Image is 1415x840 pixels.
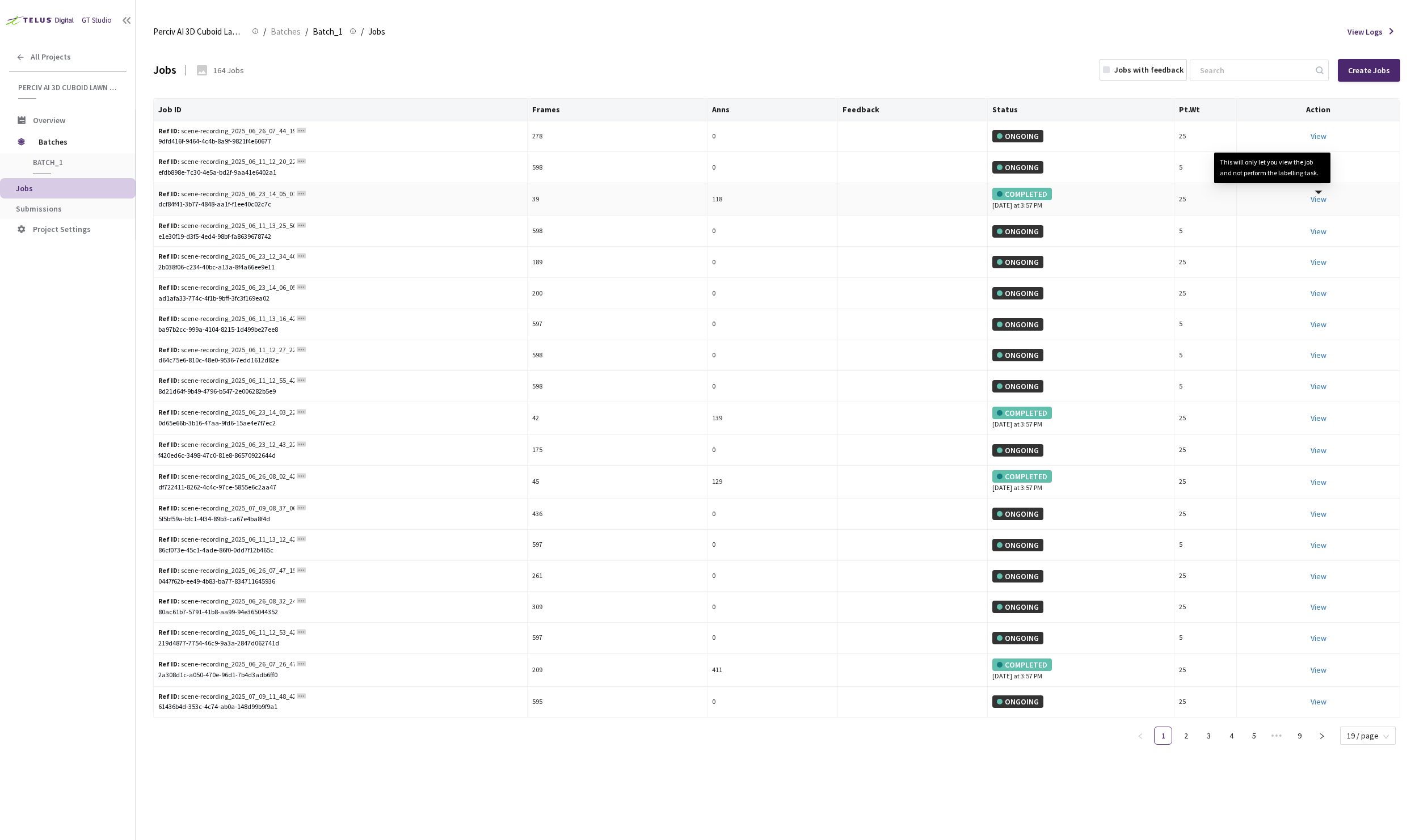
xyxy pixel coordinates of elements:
[158,126,294,137] div: scene-recording_2025_06_26_07_44_19_0-1
[708,466,838,499] td: 129
[528,152,708,183] td: 598
[708,340,838,372] td: 0
[528,216,708,247] td: 598
[992,444,1043,457] div: ONGOING
[992,287,1043,299] div: ONGOING
[1313,727,1331,745] li: Next Page
[158,314,180,323] b: Ref ID:
[528,561,708,592] td: 261
[1199,727,1218,745] li: 3
[528,309,708,340] td: 597
[158,293,523,304] div: ad1afa33-774c-4f1b-9bff-3fc3f169ea02
[1114,64,1184,75] div: Jobs with feedback
[158,659,294,670] div: scene-recording_2025_06_26_07_26_47_0-1
[992,632,1043,644] div: ONGOING
[1319,733,1325,740] span: right
[1193,60,1314,81] input: Search
[528,121,708,153] td: 278
[528,371,708,402] td: 598
[158,345,294,356] div: scene-recording_2025_06_11_12_27_22_23-1
[1174,121,1237,153] td: 25
[1340,727,1396,740] div: Page Size
[992,130,1043,142] div: ONGOING
[158,691,294,702] div: scene-recording_2025_07_09_11_48_42_0-1
[1174,561,1237,592] td: 25
[213,65,244,76] div: 164 Jobs
[992,659,1052,671] div: COMPLETED
[708,216,838,247] td: 0
[158,535,180,543] b: Ref ID:
[16,183,33,193] span: Jobs
[33,115,65,125] span: Overview
[992,601,1043,613] div: ONGOING
[528,499,708,530] td: 436
[33,224,91,234] span: Project Settings
[992,161,1043,174] div: ONGOING
[992,695,1043,708] div: ONGOING
[1311,602,1326,612] a: View
[992,407,1170,430] div: [DATE] at 3:57 PM
[528,466,708,499] td: 45
[1174,216,1237,247] td: 5
[708,247,838,278] td: 0
[528,183,708,216] td: 39
[708,99,838,121] th: Anns
[1174,309,1237,340] td: 5
[1311,288,1326,298] a: View
[1174,99,1237,121] th: Pt.Wt
[268,25,303,37] a: Batches
[528,402,708,435] td: 42
[528,530,708,561] td: 597
[1311,413,1326,423] a: View
[1177,727,1194,744] a: 2
[158,189,294,200] div: scene-recording_2025_06_23_14_05_01_0-1
[708,371,838,402] td: 0
[82,15,112,26] div: GT Studio
[1245,727,1262,744] a: 5
[1267,727,1286,745] span: •••
[158,157,294,167] div: scene-recording_2025_06_11_12_20_22_16-1
[33,158,117,167] span: Batch_1
[158,440,180,449] b: Ref ID:
[158,252,180,260] b: Ref ID:
[1311,381,1326,391] a: View
[1347,727,1389,744] span: 19 / page
[708,654,838,687] td: 411
[528,278,708,309] td: 200
[361,25,364,39] li: /
[528,623,708,654] td: 597
[992,470,1170,493] div: [DATE] at 3:57 PM
[1311,633,1326,643] a: View
[158,576,523,587] div: 0447f62b-ee49-4b83-ba77-834711645936
[368,25,385,39] span: Jobs
[158,262,523,273] div: 2b038f06-c234-40bc-a13a-8f4a66ee9e11
[158,408,180,416] b: Ref ID:
[708,687,838,718] td: 0
[1311,509,1326,519] a: View
[838,99,988,121] th: Feedback
[992,256,1043,268] div: ONGOING
[1174,247,1237,278] td: 25
[158,566,180,575] b: Ref ID:
[1177,727,1195,745] li: 2
[271,25,301,39] span: Batches
[1311,571,1326,581] a: View
[158,386,523,397] div: 8d21d64f-9b49-4796-b547-2e006282b5e9
[158,702,523,712] div: 61436b4d-353c-4c74-ab0a-148d99b9f9a1
[158,221,294,231] div: scene-recording_2025_06_11_13_25_50_4-1
[1313,727,1331,745] button: right
[1174,687,1237,718] td: 25
[528,247,708,278] td: 189
[992,407,1052,419] div: COMPLETED
[158,440,294,450] div: scene-recording_2025_06_23_12_43_22_0-1
[305,25,308,39] li: /
[1290,727,1308,745] li: 9
[992,570,1043,582] div: ONGOING
[992,188,1052,200] div: COMPLETED
[1174,530,1237,561] td: 5
[158,126,180,135] b: Ref ID:
[528,340,708,372] td: 598
[1131,727,1149,745] li: Previous Page
[708,278,838,309] td: 0
[1223,727,1240,744] a: 4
